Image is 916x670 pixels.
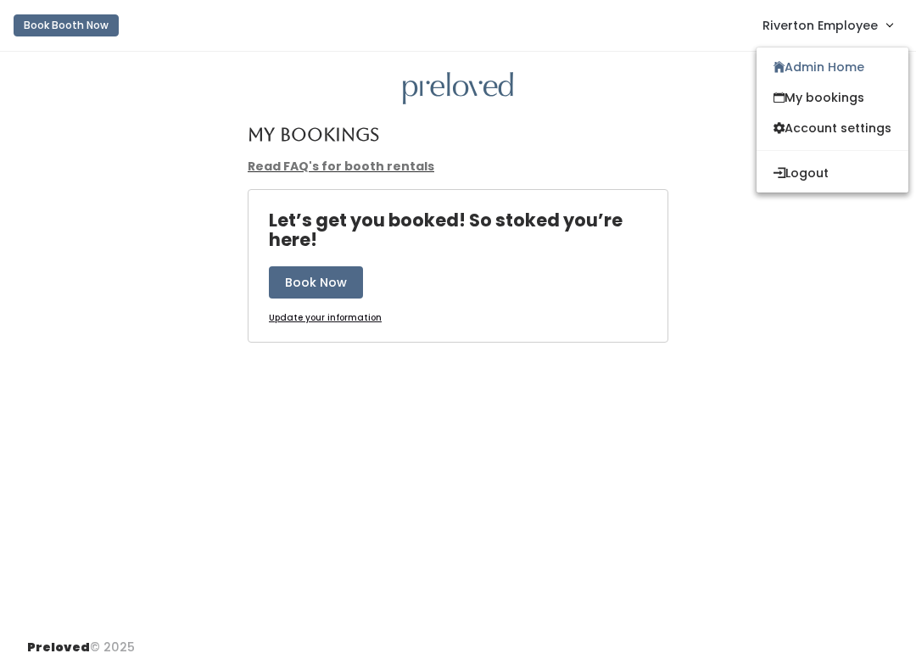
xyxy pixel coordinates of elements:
[757,52,908,82] a: Admin Home
[248,125,379,144] h4: My Bookings
[403,72,513,105] img: preloved logo
[762,16,878,35] span: Riverton Employee
[27,639,90,656] span: Preloved
[27,625,135,656] div: © 2025
[757,158,908,188] button: Logout
[757,82,908,113] a: My bookings
[14,7,119,44] a: Book Booth Now
[269,210,667,249] h4: Let’s get you booked! So stoked you’re here!
[269,311,382,324] u: Update your information
[269,312,382,325] a: Update your information
[14,14,119,36] button: Book Booth Now
[746,7,909,43] a: Riverton Employee
[757,113,908,143] a: Account settings
[269,266,363,299] button: Book Now
[248,158,434,175] a: Read FAQ's for booth rentals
